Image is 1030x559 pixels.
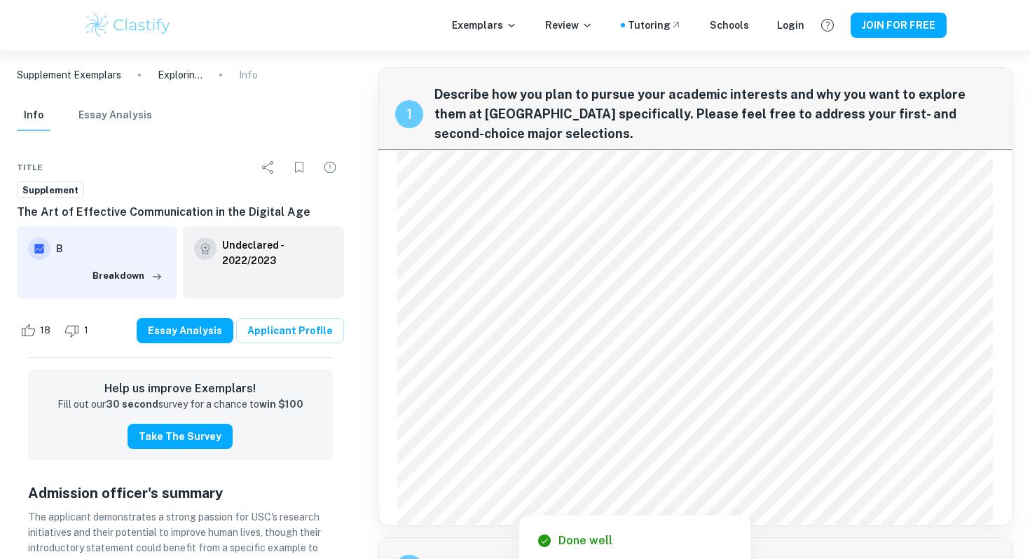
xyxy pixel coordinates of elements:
div: Like [17,319,58,342]
p: Exploring Academic Interests at [GEOGRAPHIC_DATA]: Neuroscience, Chinese Language, and Cultural I... [158,67,202,83]
div: Report issue [316,153,344,181]
button: Info [17,100,50,131]
span: 1 [76,324,96,338]
span: Title [17,161,43,174]
p: Review [545,18,593,33]
a: Supplement [17,181,84,199]
div: Dislike [61,319,96,342]
p: Fill out our survey for a chance to [57,397,303,413]
h6: Help us improve Exemplars! [39,380,322,397]
p: Exemplars [452,18,517,33]
button: Breakdown [89,265,166,287]
span: Supplement [18,184,83,198]
div: Bookmark [285,153,313,181]
h6: The Art of Effective Communication in the Digital Age [17,204,344,221]
button: Help and Feedback [816,13,839,37]
button: JOIN FOR FREE [851,13,947,38]
strong: win $100 [259,399,303,410]
h5: Admission officer's summary [28,483,333,504]
button: Essay Analysis [78,100,152,131]
a: Schools [710,18,749,33]
strong: 30 second [106,399,158,410]
h6: Done well [558,532,612,549]
div: Share [254,153,282,181]
span: Describe how you plan to pursue your academic interests and why you want to explore them at [GEOG... [434,85,996,144]
a: Tutoring [628,18,682,33]
a: Applicant Profile [236,318,344,343]
a: Login [777,18,804,33]
div: recipe [395,100,423,128]
span: 18 [32,324,58,338]
button: Take the Survey [128,424,233,449]
button: Essay Analysis [137,318,233,343]
a: Undeclared - 2022/2023 [222,237,332,268]
a: Supplement Exemplars [17,67,121,83]
p: Info [239,67,258,83]
img: Clastify logo [83,11,172,39]
h6: B [56,241,166,256]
